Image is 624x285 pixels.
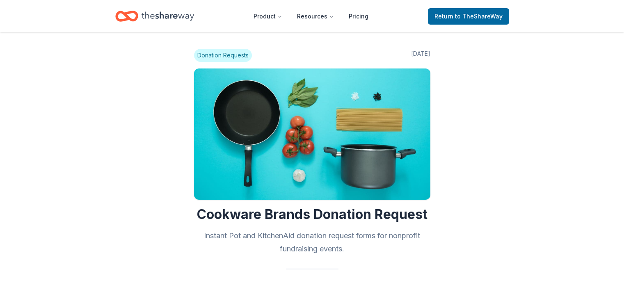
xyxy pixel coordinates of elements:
[194,229,430,255] h2: Instant Pot and KitchenAid donation request forms for nonprofit fundraising events.
[411,49,430,62] span: [DATE]
[115,7,194,26] a: Home
[342,8,375,25] a: Pricing
[247,7,375,26] nav: Main
[434,11,503,21] span: Return
[194,206,430,223] h1: Cookware Brands Donation Request
[290,8,341,25] button: Resources
[247,8,289,25] button: Product
[194,68,430,200] img: Image for Cookware Brands Donation Request
[428,8,509,25] a: Returnto TheShareWay
[455,13,503,20] span: to TheShareWay
[194,49,252,62] span: Donation Requests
